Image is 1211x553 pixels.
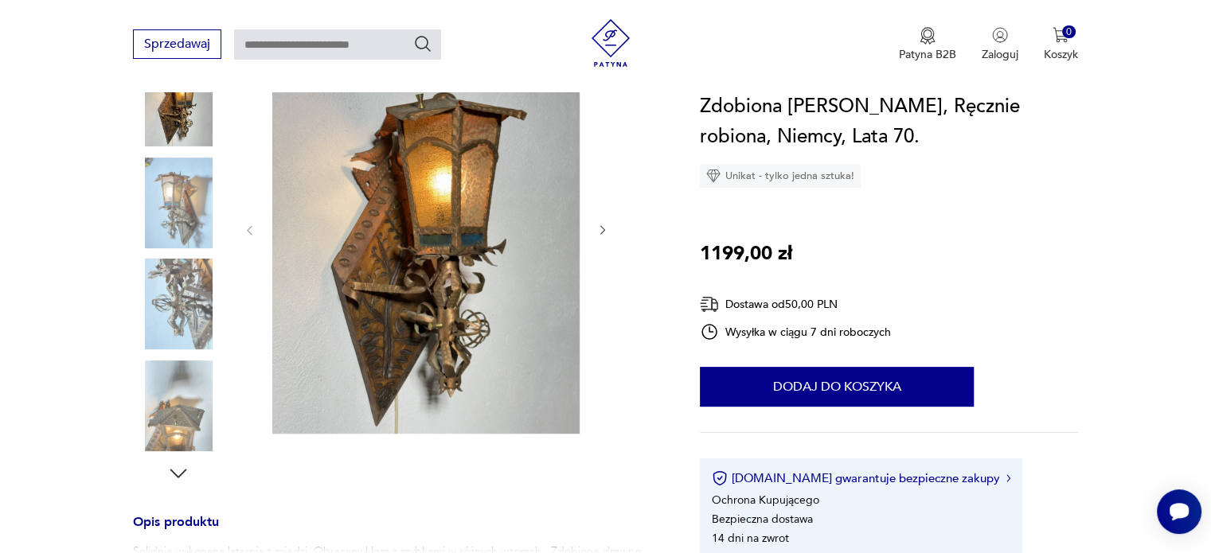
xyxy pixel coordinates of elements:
[272,24,580,434] img: Zdjęcie produktu Zdobiona Miedziana Latarnia, Ręcznie robiona, Niemcy, Lata 70.
[700,367,974,407] button: Dodaj do koszyka
[712,493,819,508] li: Ochrona Kupującego
[920,27,936,45] img: Ikona medalu
[133,360,224,451] img: Zdjęcie produktu Zdobiona Miedziana Latarnia, Ręcznie robiona, Niemcy, Lata 70.
[587,19,635,67] img: Patyna - sklep z meblami i dekoracjami vintage
[1044,47,1078,62] p: Koszyk
[133,40,221,51] a: Sprzedawaj
[706,169,721,183] img: Ikona diamentu
[133,158,224,248] img: Zdjęcie produktu Zdobiona Miedziana Latarnia, Ręcznie robiona, Niemcy, Lata 70.
[700,239,792,269] p: 1199,00 zł
[700,164,861,188] div: Unikat - tylko jedna sztuka!
[1006,474,1011,482] img: Ikona strzałki w prawo
[133,29,221,59] button: Sprzedawaj
[899,47,956,62] p: Patyna B2B
[413,34,432,53] button: Szukaj
[899,27,956,62] button: Patyna B2B
[700,294,719,314] img: Ikona dostawy
[992,27,1008,43] img: Ikonka użytkownika
[1044,27,1078,62] button: 0Koszyk
[133,56,224,146] img: Zdjęcie produktu Zdobiona Miedziana Latarnia, Ręcznie robiona, Niemcy, Lata 70.
[712,531,789,546] li: 14 dni na zwrot
[1053,27,1068,43] img: Ikona koszyka
[982,27,1018,62] button: Zaloguj
[712,470,728,486] img: Ikona certyfikatu
[133,517,662,543] h3: Opis produktu
[899,27,956,62] a: Ikona medaluPatyna B2B
[1157,489,1201,534] iframe: Smartsupp widget button
[982,47,1018,62] p: Zaloguj
[700,322,891,341] div: Wysyłka w ciągu 7 dni roboczych
[133,259,224,349] img: Zdjęcie produktu Zdobiona Miedziana Latarnia, Ręcznie robiona, Niemcy, Lata 70.
[712,512,813,527] li: Bezpieczna dostawa
[712,470,1010,486] button: [DOMAIN_NAME] gwarantuje bezpieczne zakupy
[700,92,1078,152] h1: Zdobiona [PERSON_NAME], Ręcznie robiona, Niemcy, Lata 70.
[700,294,891,314] div: Dostawa od 50,00 PLN
[1062,25,1076,39] div: 0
